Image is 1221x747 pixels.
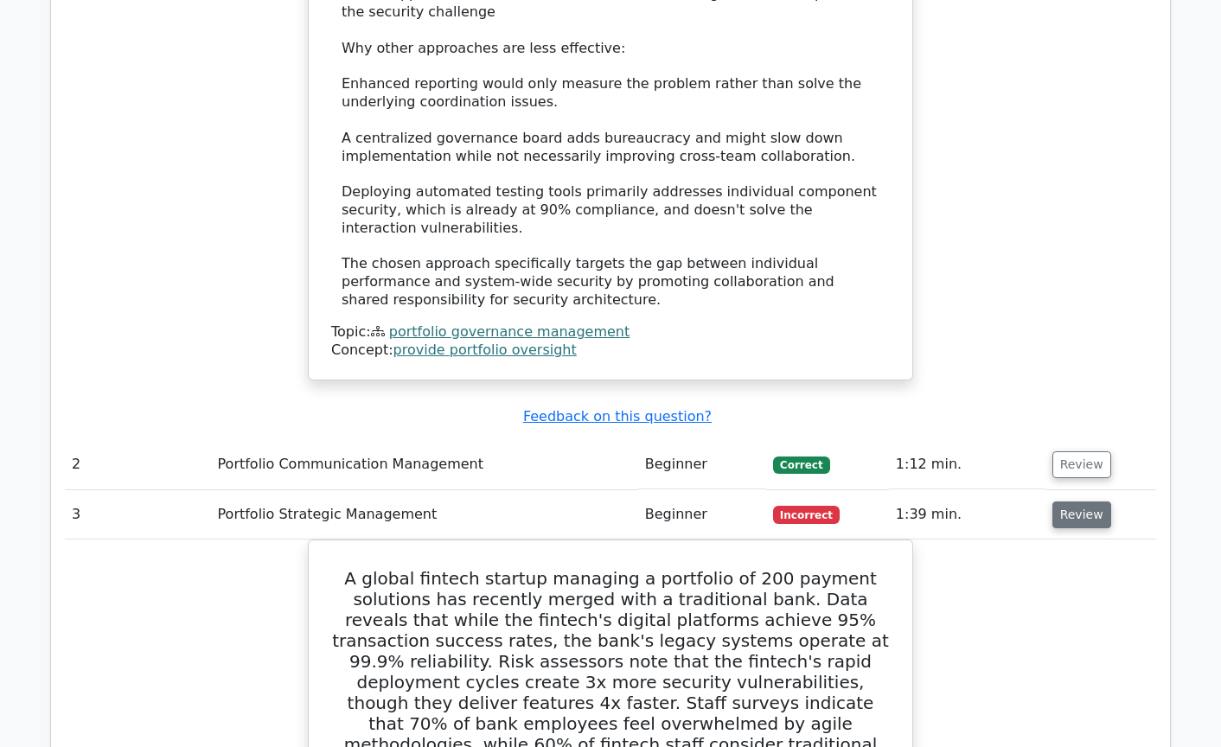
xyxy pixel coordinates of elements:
[211,490,638,539] td: Portfolio Strategic Management
[393,342,577,358] a: provide portfolio oversight
[1052,501,1111,528] button: Review
[65,440,211,489] td: 2
[331,323,890,342] div: Topic:
[389,323,630,340] a: portfolio governance management
[773,456,829,474] span: Correct
[65,490,211,539] td: 3
[211,440,638,489] td: Portfolio Communication Management
[638,440,766,489] td: Beginner
[773,506,840,523] span: Incorrect
[1052,451,1111,478] button: Review
[889,490,1045,539] td: 1:39 min.
[523,408,712,425] a: Feedback on this question?
[331,342,890,360] div: Concept:
[638,490,766,539] td: Beginner
[889,440,1045,489] td: 1:12 min.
